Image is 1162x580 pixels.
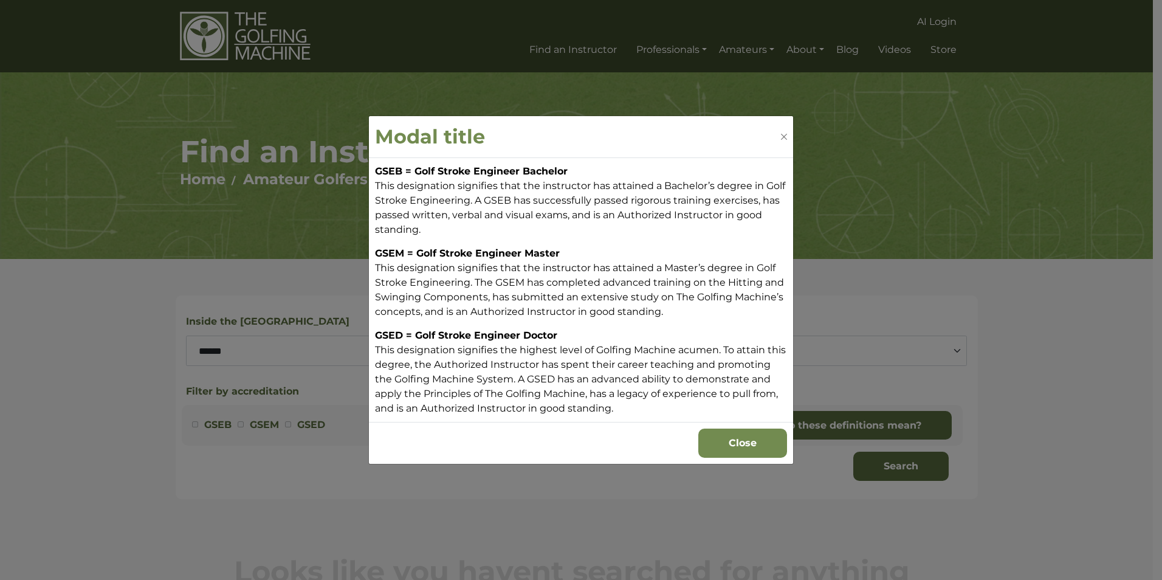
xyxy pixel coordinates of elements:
[375,122,485,151] h2: Modal title
[375,164,787,237] p: This designation signifies that the instructor has attained a Bachelor’s degree in Golf Stroke En...
[375,328,787,416] p: This designation signifies the highest level of Golfing Machine acumen. To attain this degree, th...
[375,330,557,341] strong: GSED = Golf Stroke Engineer Doctor
[778,131,790,143] button: Close
[375,247,560,259] strong: GSEM = Golf Stroke Engineer Master
[375,165,568,177] strong: GSEB = Golf Stroke Engineer Bachelor
[375,246,787,319] p: This designation signifies that the instructor has attained a Master’s degree in Golf Stroke Engi...
[698,429,787,458] button: Close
